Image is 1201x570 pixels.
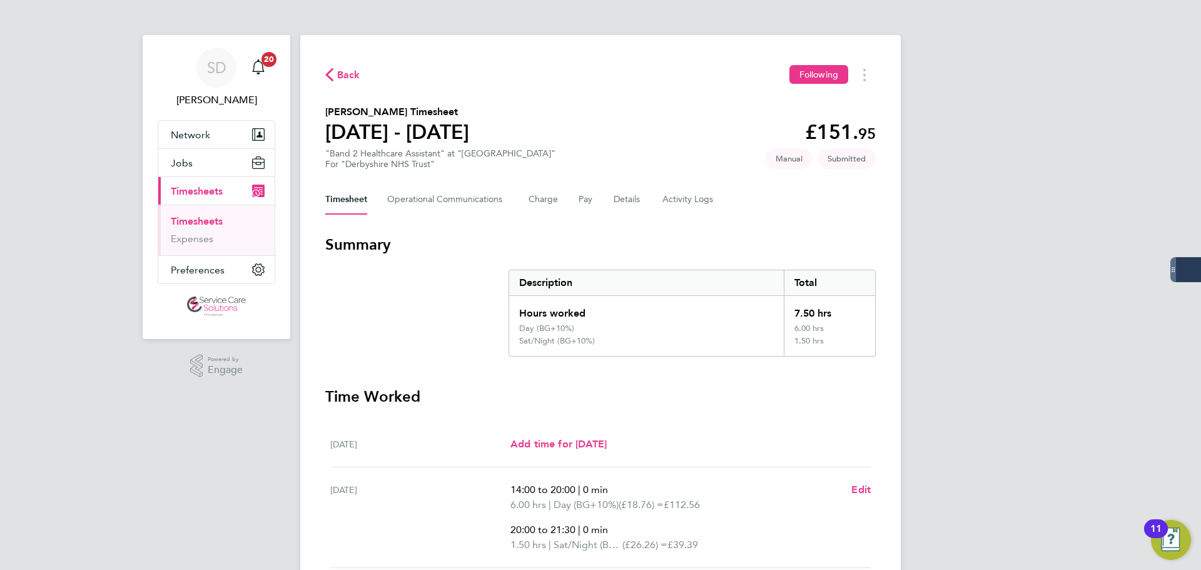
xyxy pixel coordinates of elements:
div: Description [509,270,784,295]
div: Timesheets [158,205,275,255]
span: Timesheets [171,185,223,197]
span: | [549,499,551,511]
span: 6.00 hrs [510,499,546,511]
a: Expenses [171,233,213,245]
div: 11 [1150,529,1162,545]
span: Add time for [DATE] [510,438,607,450]
a: 20 [246,48,271,88]
a: SD[PERSON_NAME] [158,48,275,108]
app-decimal: £151. [805,120,876,144]
span: £112.56 [664,499,700,511]
button: Timesheet [325,185,367,215]
button: Details [614,185,642,215]
div: "Band 2 Healthcare Assistant" at "[GEOGRAPHIC_DATA]" [325,148,555,170]
span: Samantha Dix [158,93,275,108]
span: Back [337,68,360,83]
div: For "Derbyshire NHS Trust" [325,159,555,170]
span: Engage [208,365,243,375]
div: Day (BG+10%) [519,323,574,333]
span: Network [171,129,210,141]
span: Jobs [171,157,193,169]
button: Timesheets [158,177,275,205]
span: SD [207,59,226,76]
span: 20 [261,52,276,67]
button: Charge [529,185,559,215]
span: Edit [851,484,871,496]
h3: Time Worked [325,387,876,407]
button: Preferences [158,256,275,283]
span: Preferences [171,264,225,276]
h3: Summary [325,235,876,255]
button: Jobs [158,149,275,176]
div: Sat/Night (BG+10%) [519,336,595,346]
a: Go to home page [158,297,275,317]
div: 6.00 hrs [784,323,875,336]
span: This timesheet is Submitted. [818,148,876,169]
div: Hours worked [509,296,784,323]
span: 95 [858,125,876,143]
button: Operational Communications [387,185,509,215]
span: Day (BG+10%) [554,497,619,512]
button: Open Resource Center, 11 new notifications [1151,520,1191,560]
span: Powered by [208,354,243,365]
a: Add time for [DATE] [510,437,607,452]
button: Pay [579,185,594,215]
div: 7.50 hrs [784,296,875,323]
span: | [578,524,580,536]
div: 1.50 hrs [784,336,875,356]
span: This timesheet was manually created. [766,148,813,169]
span: £39.39 [667,539,698,551]
span: 0 min [583,524,608,536]
a: Powered byEngage [190,354,243,378]
img: servicecare-logo-retina.png [187,297,246,317]
button: Following [789,65,848,84]
button: Back [325,67,360,83]
h1: [DATE] - [DATE] [325,120,469,145]
div: Total [784,270,875,295]
span: Sat/Night (BG+10%) [554,537,622,552]
a: Timesheets [171,215,223,227]
span: (£18.76) = [619,499,664,511]
div: Summary [509,270,876,357]
span: | [549,539,551,551]
h2: [PERSON_NAME] Timesheet [325,104,469,120]
div: [DATE] [330,482,510,552]
button: Network [158,121,275,148]
span: 1.50 hrs [510,539,546,551]
nav: Main navigation [143,35,290,339]
button: Timesheets Menu [853,65,876,84]
span: 14:00 to 20:00 [510,484,575,496]
span: | [578,484,580,496]
button: Activity Logs [662,185,715,215]
span: 20:00 to 21:30 [510,524,575,536]
span: Following [799,69,838,80]
span: (£26.26) = [622,539,667,551]
div: [DATE] [330,437,510,452]
a: Edit [851,482,871,497]
span: 0 min [583,484,608,496]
